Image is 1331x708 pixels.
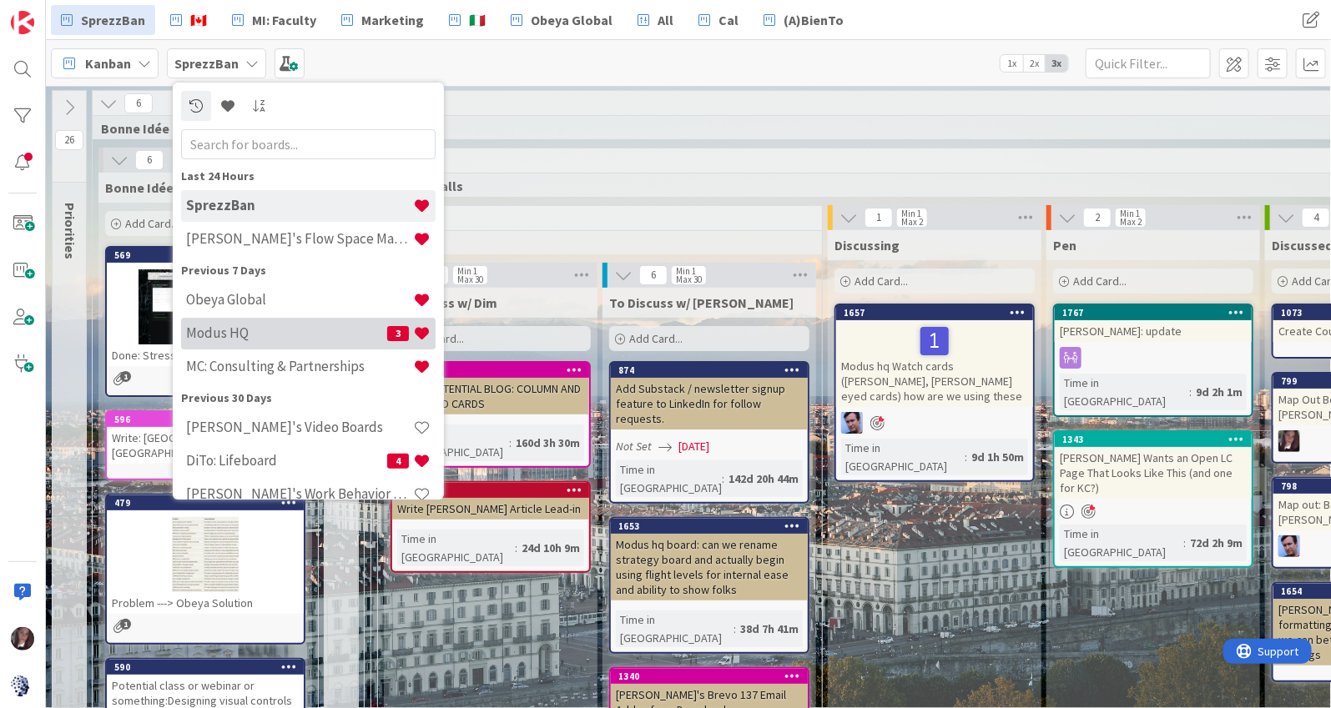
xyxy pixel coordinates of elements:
div: 1398Write [PERSON_NAME] Article Lead-in [392,483,589,520]
div: 142d 20h 44m [724,469,803,488]
div: 874Add Substack / newsletter signup feature to LinkedIn for follow requests. [611,363,808,429]
div: Modus hq Watch cards ([PERSON_NAME], [PERSON_NAME] eyed cards) how are we using these [836,320,1033,407]
span: 2 [1083,208,1112,228]
div: 1343 [1062,434,1252,445]
div: Max 2 [901,218,923,226]
span: 1 [120,371,131,382]
div: Time in [GEOGRAPHIC_DATA] [397,530,515,566]
a: MI: Faculty [222,5,326,35]
h4: [PERSON_NAME]'s Flow Space Mapping [186,230,413,247]
div: Max 30 [676,275,702,284]
div: Previous 30 Days [181,389,436,407]
b: SprezzBan [174,55,239,72]
div: 38d 7h 41m [736,620,803,638]
div: 596Write: [GEOGRAPHIC_DATA], Grunge, [GEOGRAPHIC_DATA] [107,412,304,464]
h4: Obeya Global [186,291,413,308]
a: Marketing [331,5,434,35]
span: 🇨🇦 [190,10,207,30]
span: MI: Faculty [252,10,316,30]
div: 569 [114,249,304,261]
div: MI/KZ POTENTIAL BLOG: COLUMN AND MIRRORED CARDS [392,378,589,414]
a: 596Write: [GEOGRAPHIC_DATA], Grunge, [GEOGRAPHIC_DATA] [105,410,305,480]
span: Pen [1053,237,1076,254]
a: All [628,5,683,35]
div: 1343 [1055,432,1252,447]
div: 1653Modus hq board: can we rename strategy board and actually begin using flight levels for inter... [611,519,808,600]
img: TD [1278,430,1300,452]
a: 874Add Substack / newsletter signup feature to LinkedIn for follow requests.Not Set[DATE]Time in ... [609,361,809,504]
span: Kanban [85,53,131,73]
div: Min 1 [676,267,696,275]
div: 596 [107,412,304,427]
span: SprezzBan [81,10,145,30]
span: : [965,448,967,466]
div: [PERSON_NAME] Wants an Open LC Page That Looks Like This (and one for KC?) [1055,447,1252,499]
i: Not Set [616,439,652,454]
div: [PERSON_NAME]: update [1055,320,1252,342]
span: To Discuss w/ Dim [391,294,497,311]
div: Max 2 [1120,218,1142,226]
div: 1767 [1055,305,1252,320]
a: 1343[PERSON_NAME] Wants an Open LC Page That Looks Like This (and one for KC?)Time in [GEOGRAPHIC... [1053,430,1253,568]
div: 160d 3h 30m [512,434,584,452]
div: 1653 [618,520,808,532]
span: : [734,620,736,638]
div: 596 [114,414,304,425]
div: 1767 [1062,307,1252,319]
span: : [1189,383,1192,401]
div: Min 1 [457,267,477,275]
span: Cal [718,10,739,30]
div: Done: Stress vs Deadlines [107,344,304,366]
div: 479Problem ---> Obeya Solution [107,495,304,614]
a: (A)BienTo [754,5,854,35]
h4: [PERSON_NAME]'s Video Boards [186,419,413,435]
a: Cal [688,5,749,35]
div: Time in [GEOGRAPHIC_DATA] [616,610,734,647]
div: 1105 [392,363,589,378]
span: : [509,434,512,452]
span: 6 [124,93,153,113]
a: 1105MI/KZ POTENTIAL BLOG: COLUMN AND MIRRORED CARDSTime in [GEOGRAPHIC_DATA]:160d 3h 30m [391,361,591,468]
span: 6 [639,265,668,285]
div: 1105MI/KZ POTENTIAL BLOG: COLUMN AND MIRRORED CARDS [392,363,589,414]
span: Add Card... [629,331,683,346]
h4: DiTo: Lifeboard [186,452,387,469]
img: TD [11,627,34,650]
div: 1657 [836,305,1033,320]
span: 4 [1302,208,1330,228]
div: 590 [107,660,304,675]
span: 3 [387,326,409,341]
a: 569Done: Stress vs Deadlines [105,246,305,397]
div: 1398 [392,483,589,498]
span: Add Card... [855,274,908,289]
div: JB [836,412,1033,434]
span: 6 [135,150,164,170]
div: 1657 [844,307,1033,319]
div: Write [PERSON_NAME] Article Lead-in [392,498,589,520]
a: 479Problem ---> Obeya Solution [105,494,305,645]
div: 72d 2h 9m [1186,534,1247,552]
span: 26 [55,130,83,150]
span: 1 [120,619,131,630]
input: Quick Filter... [1086,48,1211,78]
h4: MC: Consulting & Partnerships [186,358,413,374]
div: 569Done: Stress vs Deadlines [107,248,304,366]
div: Modus hq board: can we rename strategy board and actually begin using flight levels for internal ... [611,534,808,600]
span: : [1183,534,1186,552]
span: 2x [1023,55,1046,72]
div: Last 24 Hours [181,168,436,185]
div: Time in [GEOGRAPHIC_DATA] [1060,374,1189,410]
div: 874 [618,364,808,376]
input: Search for boards... [181,129,436,159]
a: Obeya Global [501,5,623,35]
div: 1657Modus hq Watch cards ([PERSON_NAME], [PERSON_NAME] eyed cards) how are we using these [836,305,1033,407]
img: JB [1278,535,1300,557]
span: Bonne Idée [101,120,297,137]
span: 3x [1046,55,1068,72]
a: 1767[PERSON_NAME]: updateTime in [GEOGRAPHIC_DATA]:9d 2h 1m [1053,304,1253,417]
span: Add Card... [125,216,179,231]
div: 1398 [400,485,589,496]
div: Time in [GEOGRAPHIC_DATA] [397,424,509,461]
div: Previous 7 Days [181,262,436,279]
div: 569 [107,248,304,263]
